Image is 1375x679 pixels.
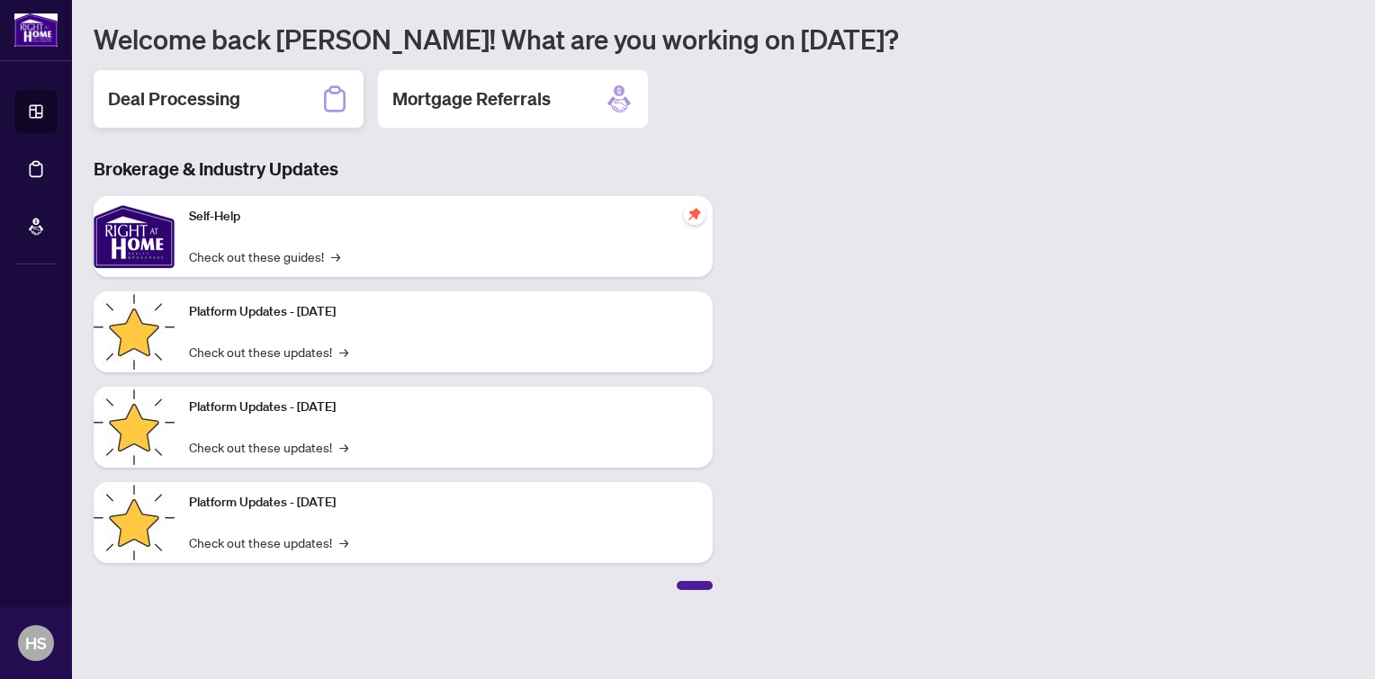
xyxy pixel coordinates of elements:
[331,246,340,266] span: →
[684,203,705,225] span: pushpin
[189,207,698,227] p: Self-Help
[1303,616,1357,670] button: Open asap
[108,86,240,112] h2: Deal Processing
[189,532,348,552] a: Check out these updates!→
[94,291,175,372] img: Platform Updates - July 21, 2025
[94,482,175,563] img: Platform Updates - June 23, 2025
[339,342,348,362] span: →
[339,437,348,457] span: →
[94,22,1353,56] h1: Welcome back [PERSON_NAME]! What are you working on [DATE]?
[189,437,348,457] a: Check out these updates!→
[392,86,551,112] h2: Mortgage Referrals
[189,302,698,322] p: Platform Updates - [DATE]
[189,342,348,362] a: Check out these updates!→
[94,387,175,468] img: Platform Updates - July 8, 2025
[94,196,175,277] img: Self-Help
[94,156,713,182] h3: Brokerage & Industry Updates
[14,13,58,47] img: logo
[339,532,348,552] span: →
[189,398,698,417] p: Platform Updates - [DATE]
[25,630,47,656] span: HS
[189,493,698,513] p: Platform Updates - [DATE]
[189,246,340,266] a: Check out these guides!→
